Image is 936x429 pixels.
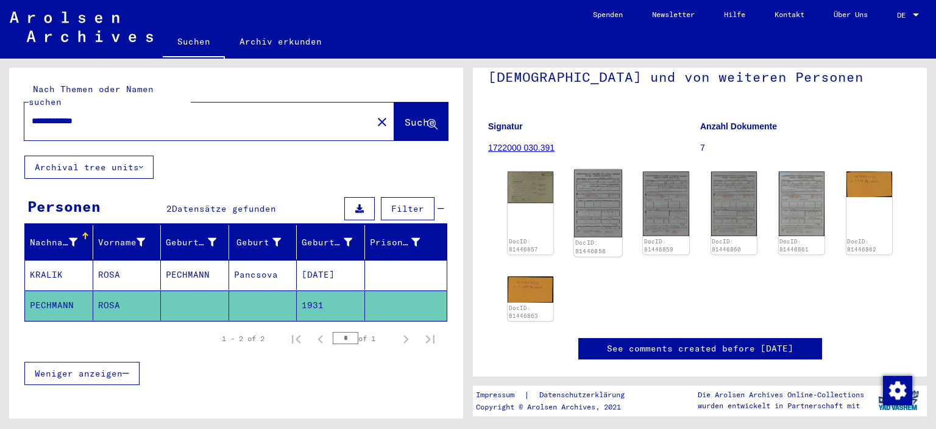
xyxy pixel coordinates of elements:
a: Suchen [163,27,225,59]
mat-icon: close [375,115,389,129]
img: 001.jpg [711,171,757,236]
img: yv_logo.png [876,385,921,416]
a: DocID: 81446862 [847,238,876,253]
mat-cell: PECHMANN [161,260,229,290]
a: 1722000 030.391 [488,143,555,153]
a: See comments created before [DATE] [607,342,793,355]
img: 001.jpg [508,171,553,203]
a: DocID: 81446859 [644,238,673,253]
mat-cell: PECHMANN [25,290,93,320]
img: 001.jpg [643,171,689,236]
button: Weniger anzeigen [24,362,140,385]
p: Copyright © Arolsen Archives, 2021 [476,402,639,413]
span: Filter [391,203,424,214]
img: Arolsen_neg.svg [10,12,153,42]
img: Zustimmung ändern [883,376,912,405]
p: Die Arolsen Archives Online-Collections [698,389,864,400]
button: Suche [394,103,448,140]
mat-cell: [DATE] [297,260,365,290]
img: 001.jpg [779,171,824,236]
mat-header-cell: Geburtsdatum [297,225,365,259]
mat-header-cell: Geburtsname [161,225,229,259]
mat-cell: ROSA [93,290,161,320]
span: Suche [405,116,435,128]
div: Geburt‏ [234,233,297,252]
div: Nachname [30,233,93,252]
button: Archival tree units [24,156,154,179]
div: Geburt‏ [234,236,282,249]
mat-label: Nach Themen oder Namen suchen [29,84,154,107]
mat-header-cell: Geburt‏ [229,225,297,259]
span: Datensätze gefunden [172,203,276,214]
mat-cell: ROSA [93,260,161,290]
a: Datenschutzerklärung [530,389,639,402]
a: DocID: 81446860 [712,238,741,253]
button: Next page [394,326,418,351]
mat-cell: KRALIK [25,260,93,290]
div: 1 – 2 of 2 [222,333,264,344]
div: | [476,389,639,402]
span: DE [897,11,910,20]
p: 7 [700,142,912,154]
div: Zustimmung ändern [882,375,912,405]
a: DocID: 81446861 [779,238,809,253]
b: Signatur [488,121,523,131]
a: DocID: 81446857 [509,238,538,253]
div: of 1 [333,333,394,344]
mat-header-cell: Prisoner # [365,225,447,259]
mat-header-cell: Vorname [93,225,161,259]
div: Prisoner # [370,233,436,252]
span: Weniger anzeigen [35,368,122,379]
img: 001.jpg [846,171,892,197]
div: Nachname [30,236,77,249]
span: 2 [166,203,172,214]
mat-cell: 1931 [297,290,365,320]
a: DocID: 81446858 [575,239,606,255]
p: wurden entwickelt in Partnerschaft mit [698,400,864,411]
div: Vorname [98,233,161,252]
div: Prisoner # [370,236,420,249]
button: First page [284,326,308,351]
a: Impressum [476,389,524,402]
img: 001.jpg [574,170,622,237]
button: Last page [418,326,442,351]
div: Geburtsdatum [302,236,352,249]
mat-cell: Pancsova [229,260,297,290]
img: 001.jpg [508,276,553,303]
button: Filter [381,197,434,220]
div: Geburtsdatum [302,233,367,252]
div: Personen [27,195,101,217]
div: Geburtsname [166,233,232,252]
a: DocID: 81446863 [509,305,538,320]
div: Geburtsname [166,236,216,249]
b: Anzahl Dokumente [700,121,777,131]
a: Archiv erkunden [225,27,336,56]
button: Clear [370,109,394,134]
div: Vorname [98,236,146,249]
button: Previous page [308,326,333,351]
mat-header-cell: Nachname [25,225,93,259]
